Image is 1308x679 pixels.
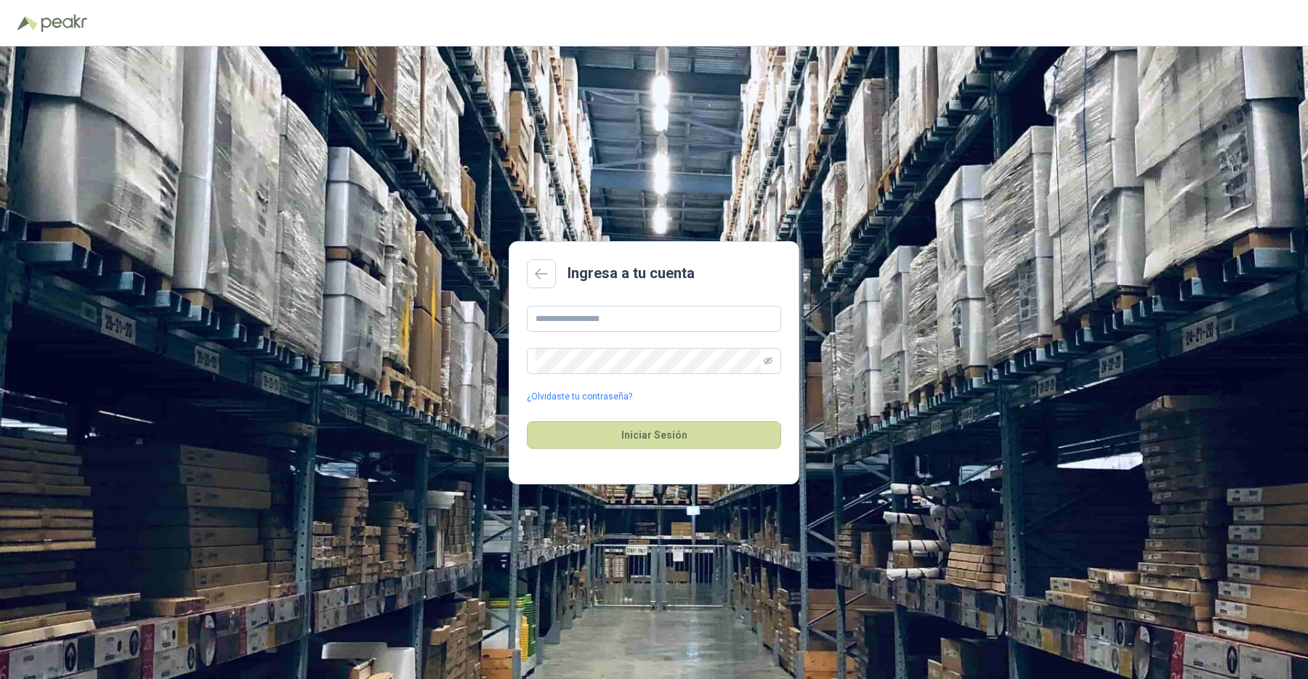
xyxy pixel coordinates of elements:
img: Logo [17,16,38,31]
a: ¿Olvidaste tu contraseña? [527,390,632,404]
img: Peakr [41,15,87,32]
button: Iniciar Sesión [527,421,781,449]
span: eye-invisible [764,357,772,365]
h2: Ingresa a tu cuenta [568,262,695,285]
